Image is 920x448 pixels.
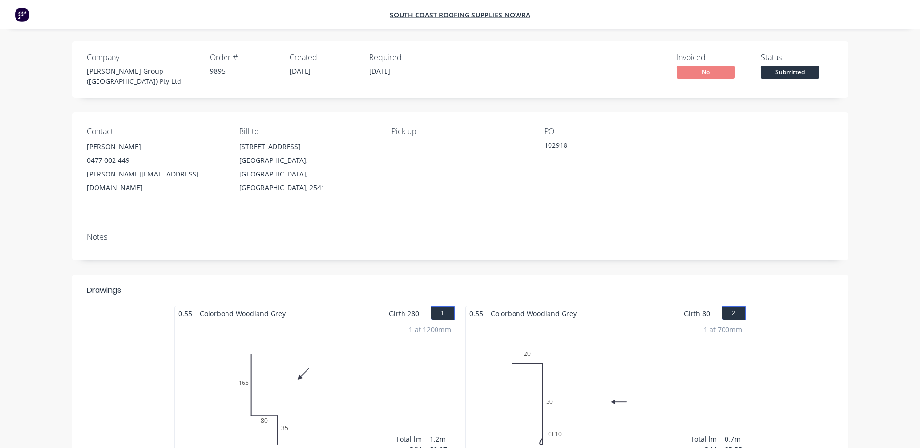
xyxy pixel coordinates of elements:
[431,306,455,320] button: 1
[389,306,419,320] span: Girth 280
[391,127,528,136] div: Pick up
[87,140,224,154] div: [PERSON_NAME]
[487,306,581,320] span: Colorbond Woodland Grey
[369,66,390,76] span: [DATE]
[239,140,376,154] div: [STREET_ADDRESS]
[87,232,834,241] div: Notes
[87,127,224,136] div: Contact
[684,306,710,320] span: Girth 80
[725,434,742,444] div: 0.7m
[704,324,742,335] div: 1 at 700mm
[87,167,224,194] div: [PERSON_NAME][EMAIL_ADDRESS][DOMAIN_NAME]
[87,154,224,167] div: 0477 002 449
[544,140,665,154] div: 102918
[87,285,121,296] div: Drawings
[239,140,376,194] div: [STREET_ADDRESS][GEOGRAPHIC_DATA], [GEOGRAPHIC_DATA], [GEOGRAPHIC_DATA], 2541
[175,306,196,320] span: 0.55
[87,53,198,62] div: Company
[430,434,451,444] div: 1.2m
[396,434,422,444] div: Total lm
[466,306,487,320] span: 0.55
[409,324,451,335] div: 1 at 1200mm
[677,66,735,78] span: No
[196,306,290,320] span: Colorbond Woodland Grey
[722,306,746,320] button: 2
[87,140,224,194] div: [PERSON_NAME]0477 002 449[PERSON_NAME][EMAIL_ADDRESS][DOMAIN_NAME]
[677,53,749,62] div: Invoiced
[210,53,278,62] div: Order #
[390,10,530,19] a: South Coast Roofing Supplies Nowra
[87,66,198,86] div: [PERSON_NAME] Group ([GEOGRAPHIC_DATA]) Pty Ltd
[239,127,376,136] div: Bill to
[290,53,357,62] div: Created
[239,154,376,194] div: [GEOGRAPHIC_DATA], [GEOGRAPHIC_DATA], [GEOGRAPHIC_DATA], 2541
[210,66,278,76] div: 9895
[761,66,819,78] span: Submitted
[290,66,311,76] span: [DATE]
[15,7,29,22] img: Factory
[369,53,437,62] div: Required
[691,434,717,444] div: Total lm
[544,127,681,136] div: PO
[761,53,834,62] div: Status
